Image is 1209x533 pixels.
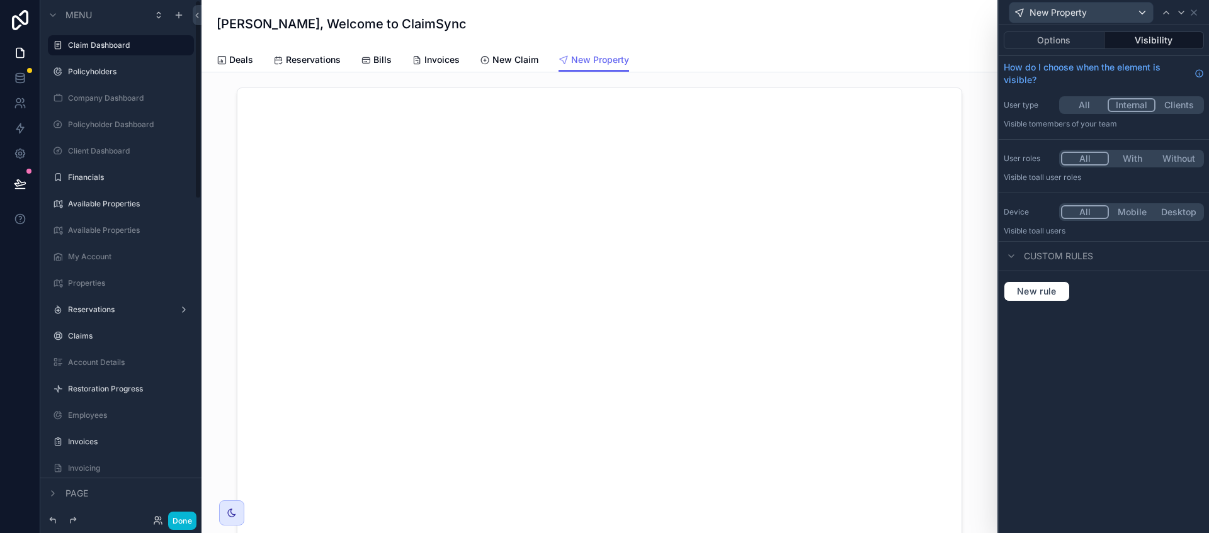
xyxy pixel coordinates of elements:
[1030,6,1087,19] span: New Property
[492,53,538,66] span: New Claim
[68,463,191,473] label: Invoicing
[1036,172,1081,182] span: All user roles
[168,512,196,530] button: Done
[1036,119,1117,128] span: Members of your team
[1004,61,1189,86] span: How do I choose when the element is visible?
[68,225,191,235] label: Available Properties
[68,120,191,130] label: Policyholder Dashboard
[68,67,191,77] label: Policyholders
[480,48,538,74] a: New Claim
[1036,226,1065,235] span: all users
[68,305,174,315] label: Reservations
[68,331,191,341] label: Claims
[559,48,629,72] a: New Property
[217,48,253,74] a: Deals
[273,48,341,74] a: Reservations
[1104,31,1205,49] button: Visibility
[1012,286,1062,297] span: New rule
[1004,119,1204,129] p: Visible to
[1004,226,1204,236] p: Visible to
[1155,205,1202,219] button: Desktop
[1109,152,1155,166] button: With
[68,278,191,288] label: Properties
[1004,207,1054,217] label: Device
[1004,31,1104,49] button: Options
[1004,281,1070,301] button: New rule
[68,146,191,156] label: Client Dashboard
[1061,205,1109,219] button: All
[229,53,253,66] span: Deals
[68,199,191,209] label: Available Properties
[1004,172,1204,182] p: Visible to
[68,252,191,262] label: My Account
[68,172,191,182] label: Financials
[68,357,191,367] label: Account Details
[1155,152,1202,166] button: Without
[571,53,629,66] span: New Property
[1024,250,1093,262] span: Custom rules
[68,384,191,394] label: Restoration Progress
[1009,2,1154,23] button: New Property
[68,40,186,50] label: Claim Dashboard
[68,410,191,420] label: Employees
[373,53,392,66] span: Bills
[1109,205,1155,219] button: Mobile
[1061,152,1109,166] button: All
[217,15,467,33] h1: [PERSON_NAME], Welcome to ClaimSync
[1004,61,1204,86] a: How do I choose when the element is visible?
[1155,98,1202,112] button: Clients
[65,9,92,21] span: Menu
[1108,98,1155,112] button: Internal
[68,93,191,103] label: Company Dashboard
[361,48,392,74] a: Bills
[412,48,460,74] a: Invoices
[286,53,341,66] span: Reservations
[1061,98,1108,112] button: All
[65,487,88,500] span: Page
[424,53,460,66] span: Invoices
[1004,154,1054,164] label: User roles
[68,437,191,447] label: Invoices
[1004,100,1054,110] label: User type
